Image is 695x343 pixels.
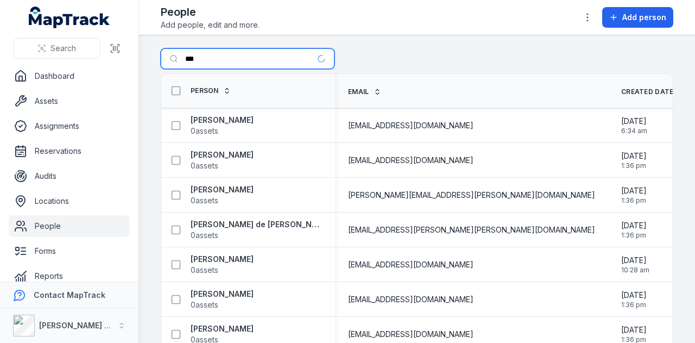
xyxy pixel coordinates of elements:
time: 24/03/2025, 1:36:38 pm [621,185,647,205]
span: 0 assets [191,265,218,276]
time: 24/03/2025, 1:36:38 pm [621,151,647,170]
span: [DATE] [621,185,647,196]
a: People [9,215,130,237]
span: 0 assets [191,126,218,136]
span: [EMAIL_ADDRESS][DOMAIN_NAME] [348,155,473,166]
span: 1:36 pm [621,301,647,309]
a: Locations [9,190,130,212]
span: [EMAIL_ADDRESS][DOMAIN_NAME] [348,259,473,270]
h2: People [161,4,260,20]
strong: [PERSON_NAME] [191,184,254,195]
a: Reservations [9,140,130,162]
span: [EMAIL_ADDRESS][DOMAIN_NAME] [348,329,473,340]
button: Search [13,38,100,59]
span: [DATE] [621,255,649,266]
strong: Contact MapTrack [34,290,105,300]
span: [PERSON_NAME][EMAIL_ADDRESS][PERSON_NAME][DOMAIN_NAME] [348,190,595,201]
a: Assignments [9,115,130,137]
a: Person [191,86,231,95]
a: Audits [9,165,130,187]
span: [DATE] [621,116,647,127]
span: 6:34 am [621,127,647,135]
span: Created Date [621,88,674,96]
strong: [PERSON_NAME] [191,254,254,265]
span: Add person [622,12,666,23]
span: 0 assets [191,160,218,171]
a: Reports [9,265,130,287]
strong: [PERSON_NAME] Group [39,321,128,330]
span: 1:36 pm [621,231,647,240]
span: [EMAIL_ADDRESS][PERSON_NAME][PERSON_NAME][DOMAIN_NAME] [348,224,595,235]
a: Assets [9,90,130,112]
span: 1:36 pm [621,196,647,205]
time: 24/03/2025, 1:36:38 pm [621,220,647,240]
strong: [PERSON_NAME] [191,149,254,160]
a: Created Date [621,88,686,96]
span: Person [191,86,219,95]
a: Email [348,88,381,96]
span: [DATE] [621,220,647,231]
a: [PERSON_NAME]0assets [191,289,254,310]
a: [PERSON_NAME] de [PERSON_NAME]0assets [191,219,322,241]
strong: [PERSON_NAME] [191,115,254,126]
strong: [PERSON_NAME] [191,323,254,334]
span: Add people, edit and more. [161,20,260,30]
a: Dashboard [9,65,130,87]
a: [PERSON_NAME]0assets [191,254,254,276]
time: 02/05/2025, 10:28:21 am [621,255,649,275]
button: Add person [602,7,673,28]
span: [EMAIL_ADDRESS][DOMAIN_NAME] [348,120,473,131]
span: [DATE] [621,151,647,161]
span: [DATE] [621,290,647,301]
span: 0 assets [191,195,218,206]
time: 24/03/2025, 1:36:38 pm [621,290,647,309]
a: [PERSON_NAME]0assets [191,149,254,171]
span: 0 assets [191,230,218,241]
span: [DATE] [621,325,647,335]
span: Search [50,43,76,54]
span: [EMAIL_ADDRESS][DOMAIN_NAME] [348,294,473,305]
span: Email [348,88,369,96]
span: 1:36 pm [621,161,647,170]
a: MapTrack [29,7,110,28]
strong: [PERSON_NAME] [191,289,254,300]
a: Forms [9,240,130,262]
a: [PERSON_NAME]0assets [191,184,254,206]
strong: [PERSON_NAME] de [PERSON_NAME] [191,219,322,230]
time: 08/07/2025, 6:34:37 am [621,116,647,135]
span: 0 assets [191,300,218,310]
span: 10:28 am [621,266,649,275]
a: [PERSON_NAME]0assets [191,115,254,136]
